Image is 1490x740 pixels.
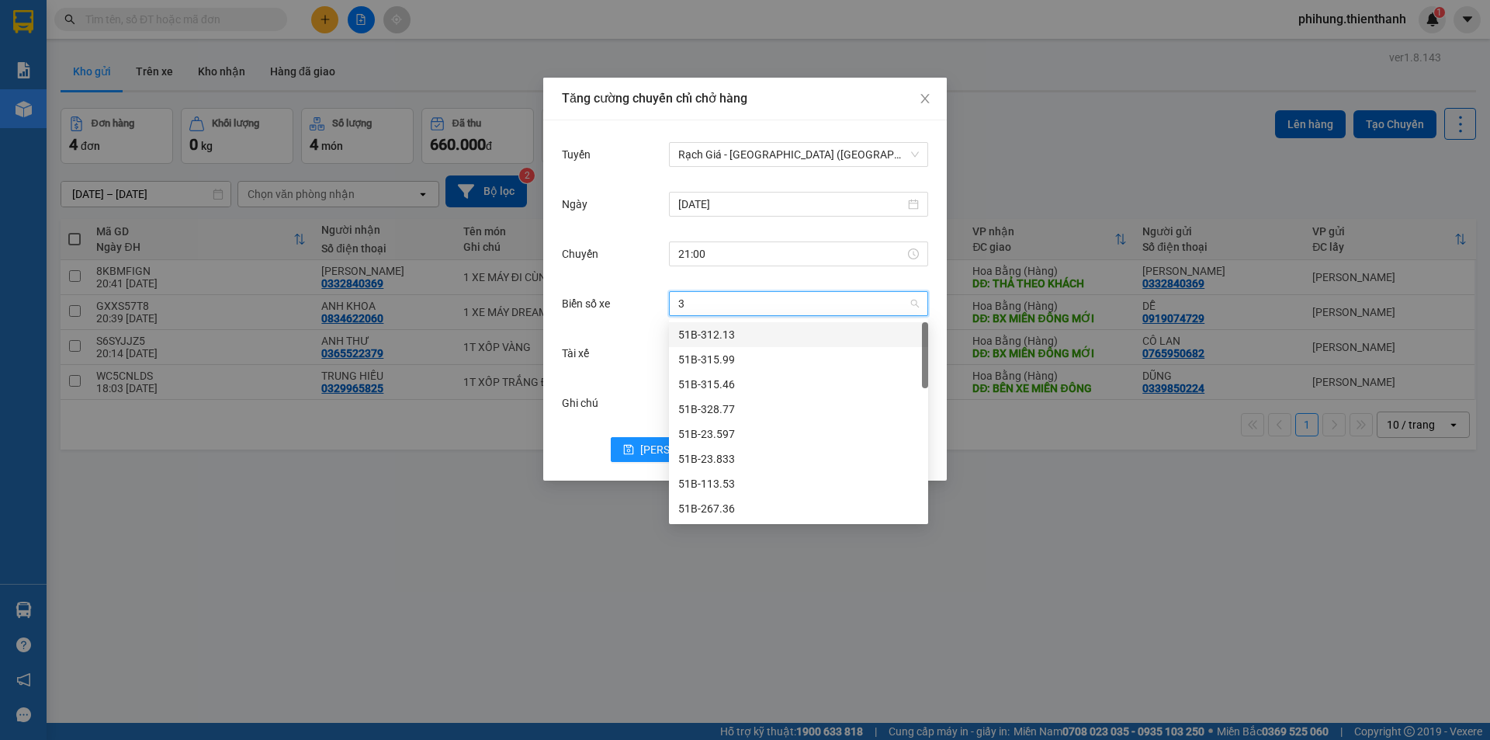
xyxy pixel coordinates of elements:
label: Ghi chú [562,397,606,409]
label: Tài xế [562,347,597,360]
span: Rạch Giá - Sài Gòn (Hàng Hoá) [678,143,919,166]
input: Ngày [678,196,905,213]
button: save[PERSON_NAME] [611,437,736,462]
div: 51B-267.36 [669,496,928,521]
label: Chuyến [562,248,606,260]
input: Chuyến [678,245,905,262]
span: save [623,444,634,457]
div: 51B-113.53 [678,475,919,492]
div: 51B-23.833 [678,450,919,467]
div: 51B-315.99 [669,347,928,372]
div: 51B-312.13 [678,326,919,343]
div: 51B-267.36 [678,500,919,517]
div: 51B-23.833 [669,446,928,471]
div: Tăng cường chuyến chỉ chở hàng [562,90,928,107]
div: 51B-23.597 [678,426,919,443]
label: Ngày [562,198,595,210]
div: 51B-23.597 [669,422,928,446]
div: 51B-315.99 [678,351,919,368]
div: 51B-315.46 [678,376,919,393]
span: close [919,92,931,105]
div: 51B-113.53 [669,471,928,496]
div: 51B-315.46 [669,372,928,397]
div: 51B-328.77 [678,401,919,418]
button: Close [903,78,947,121]
label: Biển số xe [562,297,618,310]
input: Biển số xe [678,292,908,315]
span: [PERSON_NAME] [640,441,723,458]
div: 51B-328.77 [669,397,928,422]
div: 51B-312.13 [669,322,928,347]
label: Tuyến [562,148,598,161]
